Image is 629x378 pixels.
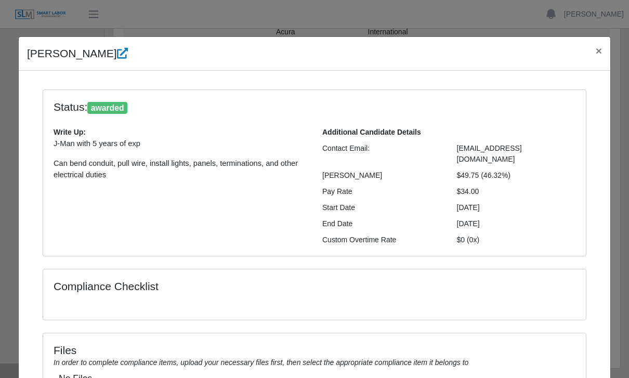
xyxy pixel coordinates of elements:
[27,45,128,62] h4: [PERSON_NAME]
[457,236,480,244] span: $0 (0x)
[457,144,522,163] span: [EMAIL_ADDRESS][DOMAIN_NAME]
[314,234,449,245] div: Custom Overtime Rate
[54,128,86,136] b: Write Up:
[54,159,298,179] span: Can bend conduit, pull wire, install lights, panels, terminations, and other electrical duties
[87,102,127,114] span: awarded
[449,186,584,197] div: $34.00
[54,100,441,114] h4: Status:
[54,344,575,357] h4: Files
[587,37,610,64] button: Close
[314,186,449,197] div: Pay Rate
[54,358,468,367] i: In order to complete compliance items, upload your necessary files first, then select the appropr...
[314,170,449,181] div: [PERSON_NAME]
[314,143,449,165] div: Contact Email:
[322,128,421,136] b: Additional Candidate Details
[596,45,602,57] span: ×
[449,202,584,213] div: [DATE]
[314,218,449,229] div: End Date
[457,219,480,228] span: [DATE]
[54,280,396,293] h4: Compliance Checklist
[449,170,584,181] div: $49.75 (46.32%)
[314,202,449,213] div: Start Date
[54,139,140,148] span: J-Man with 5 years of exp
